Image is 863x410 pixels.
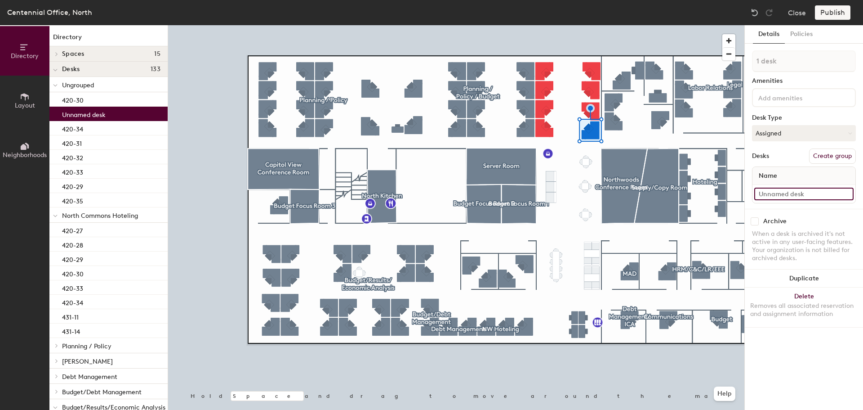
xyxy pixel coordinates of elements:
[765,8,774,17] img: Redo
[756,92,837,103] input: Add amenities
[62,180,83,191] p: 420-29
[62,282,83,293] p: 420-33
[788,5,806,20] button: Close
[750,8,759,17] img: Undo
[62,212,138,220] span: North Commons Hoteling
[62,152,83,162] p: 420-32
[62,358,113,365] span: [PERSON_NAME]
[754,188,854,200] input: Unnamed desk
[752,114,856,122] div: Desk Type
[745,270,863,288] button: Duplicate
[753,25,785,44] button: Details
[11,52,39,60] span: Directory
[62,325,80,336] p: 431-14
[49,32,168,46] h1: Directory
[7,7,92,18] div: Centennial Office, North
[62,81,94,89] span: Ungrouped
[752,77,856,85] div: Amenities
[62,253,83,264] p: 420-29
[62,123,83,133] p: 420-34
[62,297,83,307] p: 420-34
[62,166,83,176] p: 420-33
[154,50,160,58] span: 15
[3,151,47,159] span: Neighborhoods
[62,94,84,104] p: 420-30
[745,288,863,327] button: DeleteRemoves all associated reservation and assignment information
[62,50,85,58] span: Spaces
[62,239,83,249] p: 420-28
[62,108,106,119] p: Unnamed desk
[62,268,84,278] p: 420-30
[62,311,79,321] p: 431-11
[754,168,782,184] span: Name
[752,153,769,160] div: Desks
[62,195,83,205] p: 420-35
[62,388,142,396] span: Budget/Debt Management
[809,149,856,164] button: Create group
[62,342,111,350] span: Planning / Policy
[750,302,858,318] div: Removes all associated reservation and assignment information
[752,230,856,262] div: When a desk is archived it's not active in any user-facing features. Your organization is not bil...
[15,102,35,109] span: Layout
[763,218,787,225] div: Archive
[62,66,80,73] span: Desks
[714,387,735,401] button: Help
[785,25,818,44] button: Policies
[752,125,856,141] button: Assigned
[62,373,117,381] span: Debt Management
[151,66,160,73] span: 133
[62,137,82,148] p: 420-31
[62,225,83,235] p: 420-27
